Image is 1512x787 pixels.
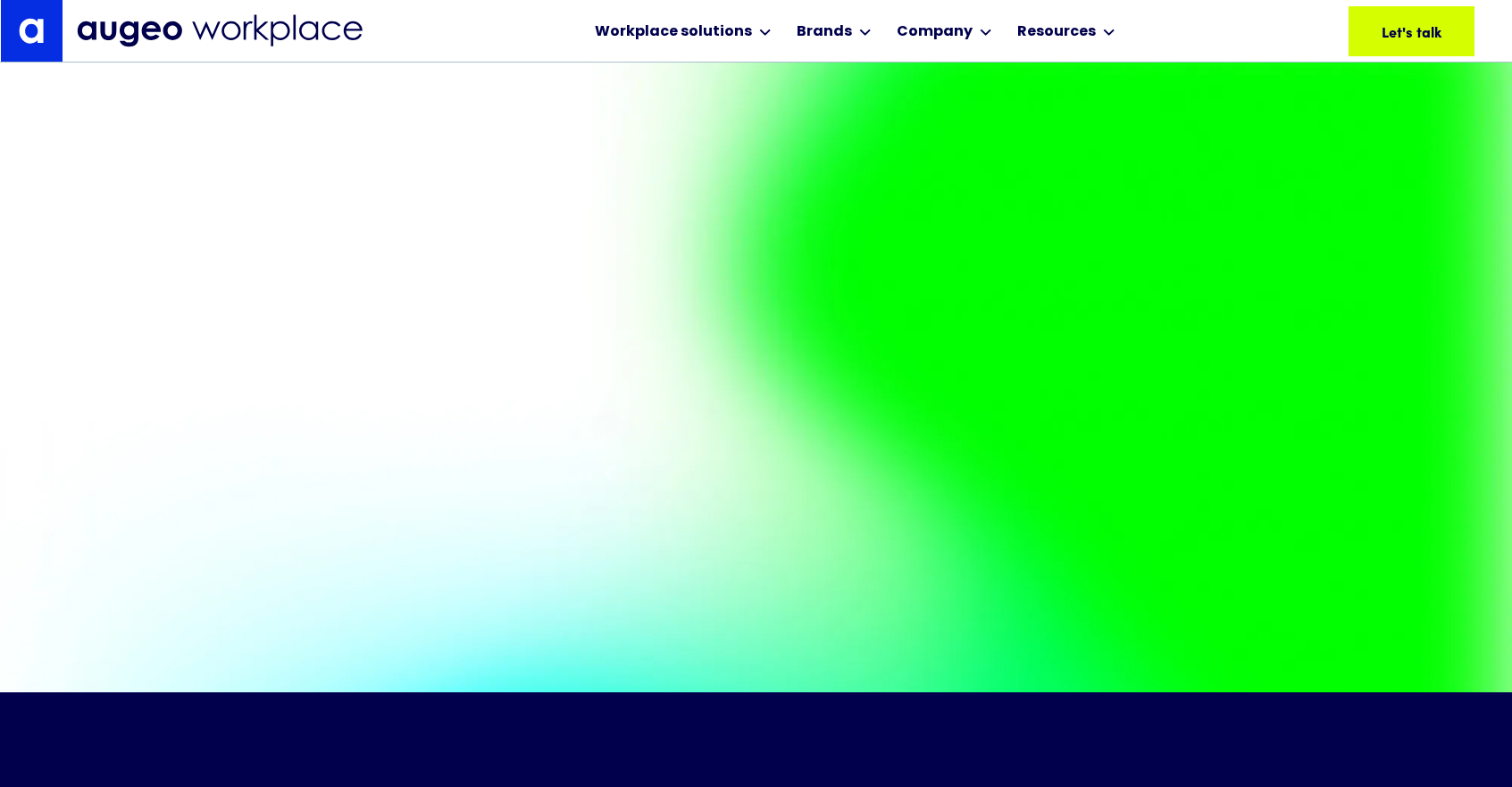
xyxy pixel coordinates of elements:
[1017,21,1096,43] div: Resources
[77,14,363,47] img: Augeo Workplace business unit full logo in mignight blue.
[797,21,852,43] div: Brands
[1349,6,1474,56] a: Let's talk
[897,21,973,43] div: Company
[19,18,44,43] img: Augeo's "a" monogram decorative logo in white.
[595,21,752,43] div: Workplace solutions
